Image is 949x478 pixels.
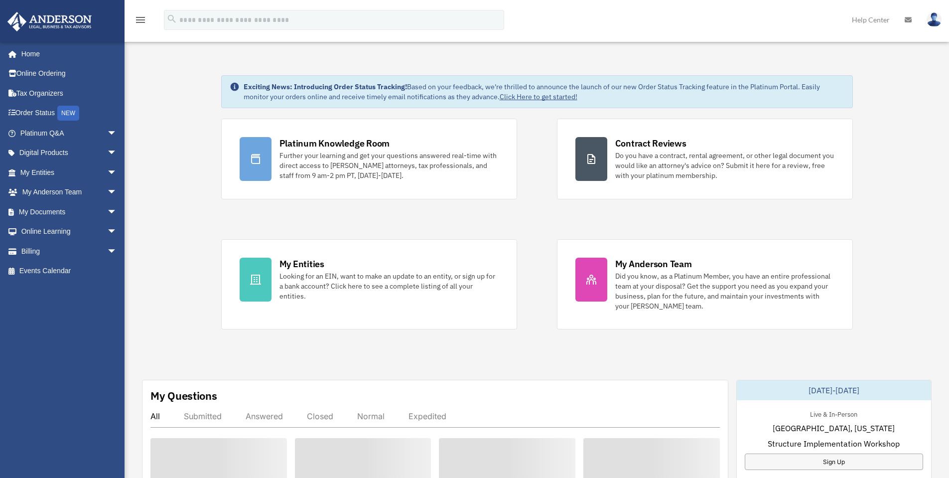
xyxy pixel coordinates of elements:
div: Looking for an EIN, want to make an update to an entity, or sign up for a bank account? Click her... [279,271,499,301]
div: NEW [57,106,79,121]
div: [DATE]-[DATE] [737,380,931,400]
a: Platinum Knowledge Room Further your learning and get your questions answered real-time with dire... [221,119,517,199]
div: Do you have a contract, rental agreement, or other legal document you would like an attorney's ad... [615,151,834,180]
a: My Documentsarrow_drop_down [7,202,132,222]
a: Order StatusNEW [7,103,132,124]
div: My Entities [279,258,324,270]
span: arrow_drop_down [107,241,127,262]
span: arrow_drop_down [107,162,127,183]
a: Platinum Q&Aarrow_drop_down [7,123,132,143]
a: Sign Up [745,454,923,470]
span: arrow_drop_down [107,222,127,242]
i: menu [135,14,146,26]
div: Further your learning and get your questions answered real-time with direct access to [PERSON_NAM... [279,151,499,180]
span: arrow_drop_down [107,143,127,163]
a: Click Here to get started! [500,92,577,101]
a: Events Calendar [7,261,132,281]
div: Contract Reviews [615,137,686,150]
span: [GEOGRAPHIC_DATA], [US_STATE] [773,422,895,434]
span: arrow_drop_down [107,202,127,222]
div: Platinum Knowledge Room [279,137,390,150]
span: arrow_drop_down [107,123,127,144]
a: My Entitiesarrow_drop_down [7,162,132,182]
span: arrow_drop_down [107,182,127,203]
div: My Anderson Team [615,258,692,270]
div: Submitted [184,411,222,421]
a: Digital Productsarrow_drop_down [7,143,132,163]
a: Tax Organizers [7,83,132,103]
div: Did you know, as a Platinum Member, you have an entire professional team at your disposal? Get th... [615,271,834,311]
a: Home [7,44,127,64]
a: My Anderson Teamarrow_drop_down [7,182,132,202]
a: Online Ordering [7,64,132,84]
a: My Entities Looking for an EIN, want to make an update to an entity, or sign up for a bank accoun... [221,239,517,329]
a: Contract Reviews Do you have a contract, rental agreement, or other legal document you would like... [557,119,853,199]
div: Based on your feedback, we're thrilled to announce the launch of our new Order Status Tracking fe... [244,82,844,102]
i: search [166,13,177,24]
strong: Exciting News: Introducing Order Status Tracking! [244,82,407,91]
a: Billingarrow_drop_down [7,241,132,261]
span: Structure Implementation Workshop [768,438,900,450]
div: Live & In-Person [802,408,865,419]
a: menu [135,17,146,26]
div: Closed [307,411,333,421]
div: Answered [246,411,283,421]
div: My Questions [150,388,217,403]
img: User Pic [927,12,942,27]
img: Anderson Advisors Platinum Portal [4,12,95,31]
a: My Anderson Team Did you know, as a Platinum Member, you have an entire professional team at your... [557,239,853,329]
div: Expedited [408,411,446,421]
div: All [150,411,160,421]
div: Normal [357,411,385,421]
a: Online Learningarrow_drop_down [7,222,132,242]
